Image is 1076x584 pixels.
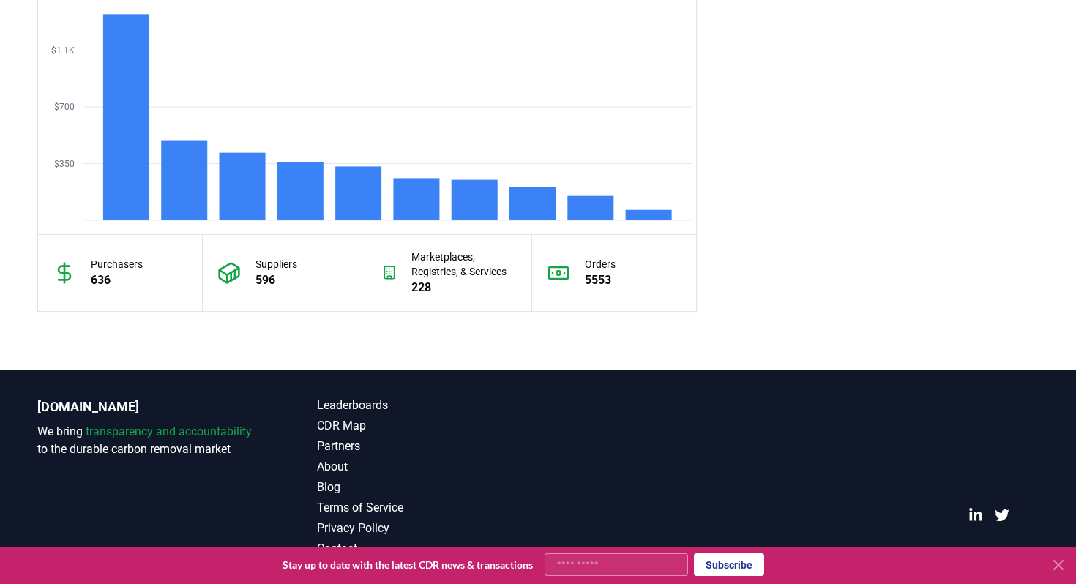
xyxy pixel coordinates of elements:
[317,397,538,414] a: Leaderboards
[968,508,983,523] a: LinkedIn
[317,520,538,537] a: Privacy Policy
[37,423,258,458] p: We bring to the durable carbon removal market
[51,45,75,56] tspan: $1.1K
[54,102,75,112] tspan: $700
[317,499,538,517] a: Terms of Service
[255,257,297,272] p: Suppliers
[864,546,1039,558] p: © 2025 [DOMAIN_NAME]. All rights reserved.
[317,458,538,476] a: About
[317,438,538,455] a: Partners
[995,508,1009,523] a: Twitter
[411,250,516,279] p: Marketplaces, Registries, & Services
[91,257,143,272] p: Purchasers
[255,272,297,289] p: 596
[86,424,252,438] span: transparency and accountability
[585,257,616,272] p: Orders
[317,479,538,496] a: Blog
[317,540,538,558] a: Contact
[317,417,538,435] a: CDR Map
[91,272,143,289] p: 636
[411,279,516,296] p: 228
[54,159,75,169] tspan: $350
[37,397,258,417] p: [DOMAIN_NAME]
[585,272,616,289] p: 5553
